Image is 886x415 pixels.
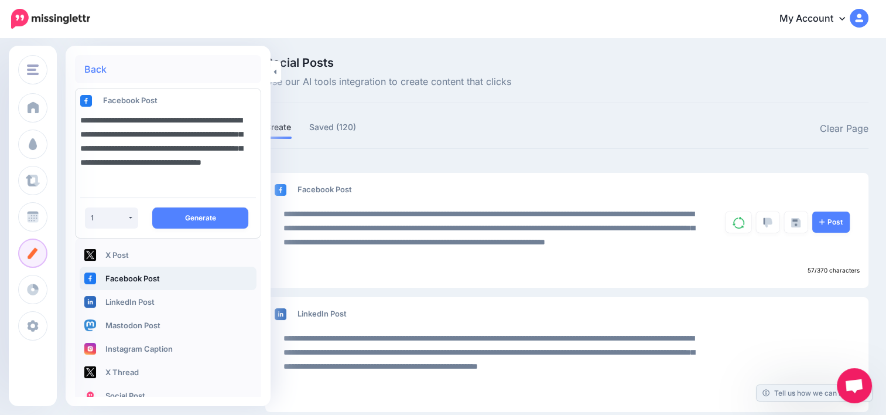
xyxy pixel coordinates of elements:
img: instagram-square.png [84,343,96,355]
a: Mastodon Post [80,314,256,337]
a: Facebook Post [80,267,256,290]
div: 1 [91,213,127,222]
a: Instagram Caption [80,337,256,360]
a: Post [812,212,850,233]
div: Open chat [837,368,872,403]
img: twitter-square.png [84,366,96,378]
img: linkedin-square.png [275,308,286,320]
a: Back [84,64,107,74]
a: My Account [768,5,868,33]
span: Facebook Post [103,96,158,105]
img: menu.png [27,64,39,75]
img: thumbs-down-grey.png [763,217,772,228]
button: Generate [152,207,248,229]
span: Facebook Post [297,185,352,194]
img: facebook-square.png [80,95,92,107]
img: sync-green.png [733,217,744,229]
img: save.png [791,218,801,227]
a: Saved (120) [309,120,357,134]
a: Create [265,120,292,134]
a: Clear Page [820,121,868,137]
span: Use our AI tools integration to create content that clicks [265,74,511,90]
a: Tell us how we can improve [757,385,872,401]
span: LinkedIn Post [297,309,347,318]
img: Missinglettr [11,9,90,29]
img: logo-square.png [84,390,96,402]
a: X Thread [80,360,256,384]
img: facebook-square.png [275,184,286,196]
img: twitter-square.png [84,249,96,261]
a: Social Post [80,384,256,407]
div: 51/346 characters [265,387,868,403]
a: X Post [80,243,256,267]
img: linkedin-square.png [84,296,96,308]
button: 1 [85,207,138,229]
span: Social Posts [265,57,511,69]
a: LinkedIn Post [80,290,256,314]
img: mastodon-square.png [84,319,96,331]
div: 57/370 characters [265,263,868,278]
img: facebook-square.png [84,273,96,284]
